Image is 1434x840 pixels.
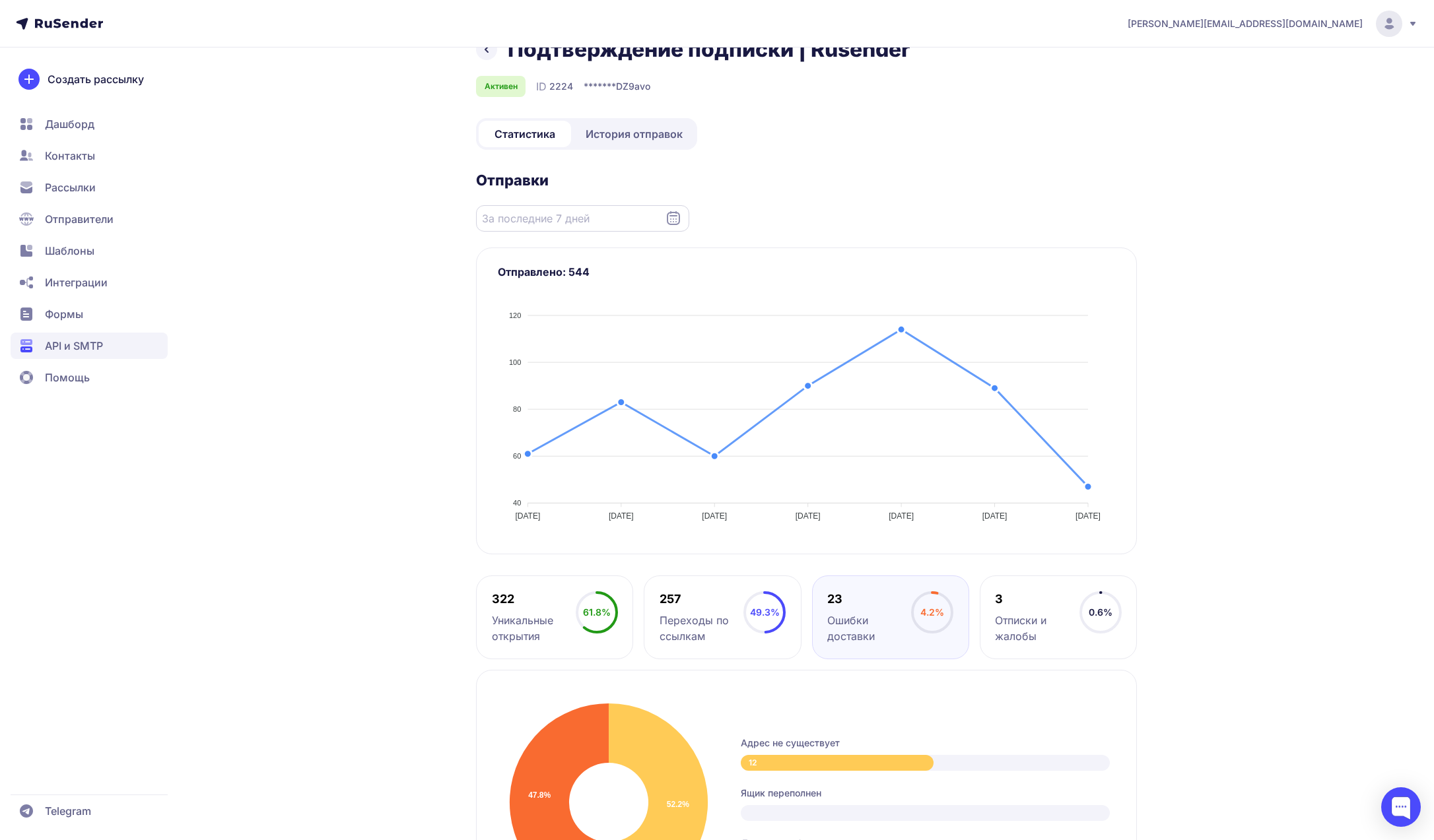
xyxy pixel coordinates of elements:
[492,591,576,607] div: 322
[508,36,910,63] h1: Подтверждение подписки | Rusender
[45,306,83,322] span: Формы
[45,211,114,227] span: Отправители
[827,591,911,607] div: 23
[574,121,695,147] a: История отправок
[45,243,94,259] span: Шаблоны
[513,452,521,460] tspan: 60
[827,612,911,644] div: Ошибки доставки
[616,80,650,93] span: DZ9avo
[492,612,576,644] div: Уникальные открытия
[11,798,168,824] a: Telegram
[750,606,780,618] span: 49.3%
[513,499,521,507] tspan: 40
[498,264,1115,280] h3: Отправлено: 544
[515,511,540,521] tspan: [DATE]
[1075,511,1101,521] tspan: [DATE]
[995,591,1079,607] div: 3
[660,591,743,607] div: 257
[741,736,1110,750] div: Адрес не существует
[796,511,821,521] tspan: [DATE]
[495,126,555,142] span: Статистика
[45,370,90,385] span: Помощь
[536,79,573,94] div: ID
[741,787,1110,800] div: Ящик переполнен
[702,511,727,521] tspan: [DATE]
[509,311,521,319] tspan: 120
[479,121,571,147] a: Статистика
[45,179,96,195] span: Рассылки
[485,81,518,92] span: Активен
[995,612,1079,644] div: Отписки и жалобы
[660,612,743,644] div: Переходы по ссылкам
[982,511,1007,521] tspan: [DATE]
[45,338,103,354] span: API и SMTP
[1089,606,1112,618] span: 0.6%
[45,116,94,132] span: Дашборд
[583,606,611,618] span: 61.8%
[48,71,144,87] span: Создать рассылку
[1128,17,1363,30] span: [PERSON_NAME][EMAIL_ADDRESS][DOMAIN_NAME]
[45,148,95,164] span: Контакты
[889,511,914,521] tspan: [DATE]
[741,755,934,771] div: 12
[609,511,634,521] tspan: [DATE]
[45,803,91,819] span: Telegram
[45,275,108,290] span: Интеграции
[509,358,521,366] tspan: 100
[586,126,683,142] span: История отправок
[920,606,944,618] span: 4.2%
[476,205,689,232] input: Datepicker input
[476,171,1137,189] h2: Отправки
[513,405,521,413] tspan: 80
[549,80,573,93] span: 2224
